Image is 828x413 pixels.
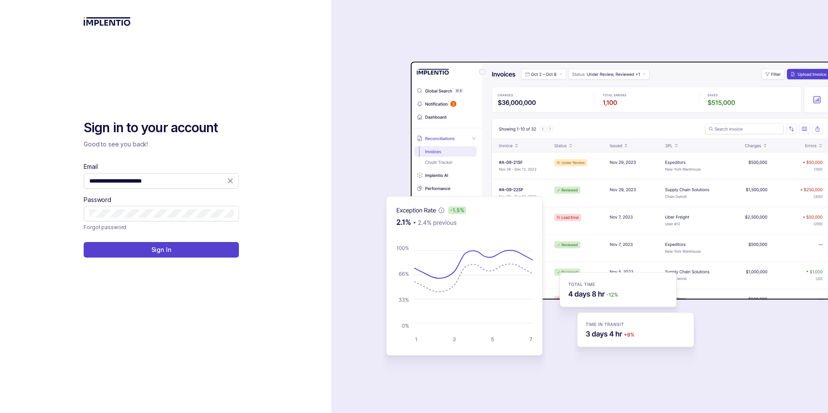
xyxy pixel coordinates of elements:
[84,196,111,204] label: Password
[84,17,131,26] img: logo
[84,242,239,258] button: Sign In
[84,223,126,232] p: Forgot password
[84,223,126,232] a: Link Forgot password
[84,162,97,171] label: Email
[84,140,239,149] p: Good to see you back!
[151,245,172,254] p: Sign In
[84,119,239,137] h2: Sign in to your account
